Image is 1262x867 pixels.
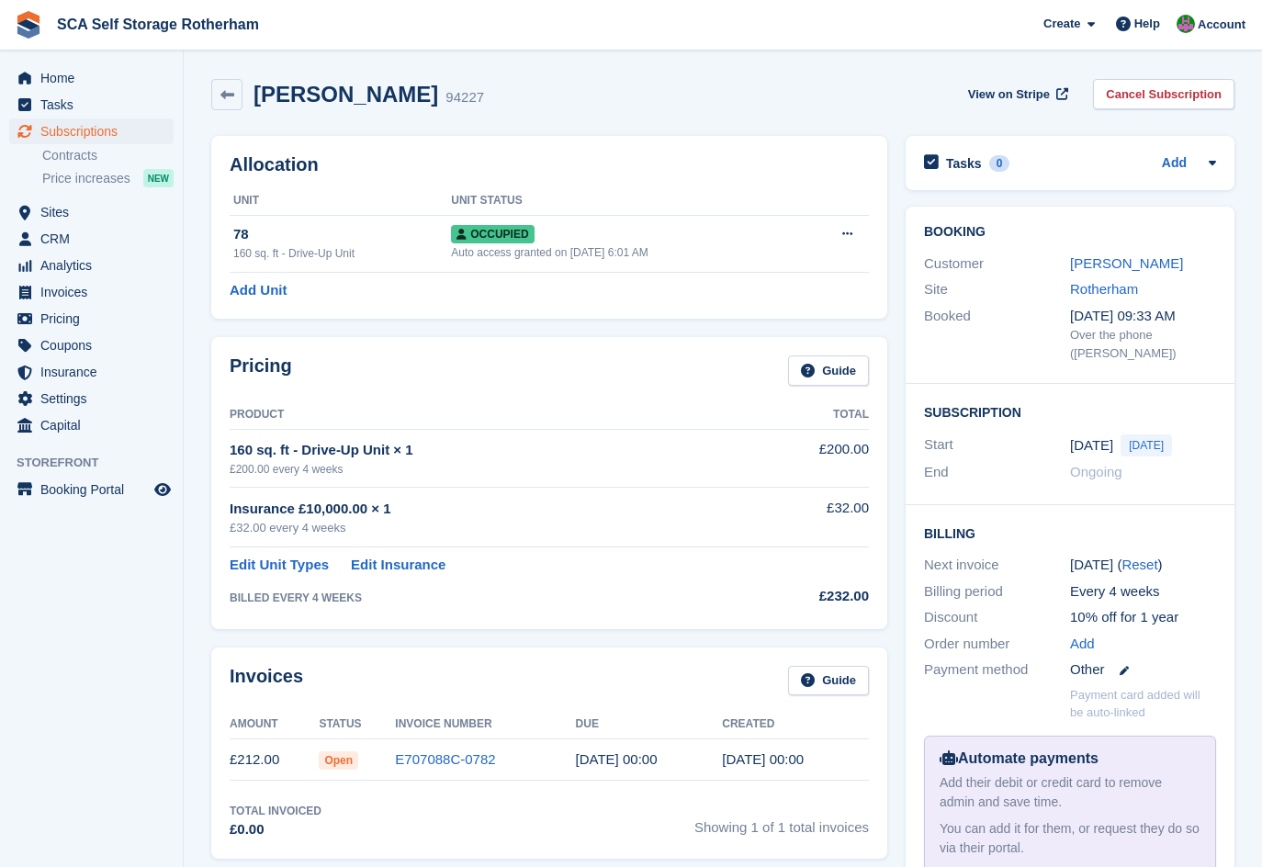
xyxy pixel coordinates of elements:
[924,279,1070,300] div: Site
[50,9,266,39] a: SCA Self Storage Rotherham
[924,434,1070,456] div: Start
[749,586,869,607] div: £232.00
[9,306,174,332] a: menu
[1121,434,1172,456] span: [DATE]
[40,386,151,411] span: Settings
[788,666,869,696] a: Guide
[924,581,1070,602] div: Billing period
[9,253,174,278] a: menu
[230,355,292,386] h2: Pricing
[749,488,869,547] td: £32.00
[9,226,174,252] a: menu
[40,226,151,252] span: CRM
[230,803,321,819] div: Total Invoiced
[230,499,749,520] div: Insurance £10,000.00 × 1
[40,477,151,502] span: Booking Portal
[152,479,174,501] a: Preview store
[40,359,151,385] span: Insurance
[1070,306,1216,327] div: [DATE] 09:33 AM
[230,666,303,696] h2: Invoices
[1162,153,1187,175] a: Add
[319,751,358,770] span: Open
[940,773,1200,812] div: Add their debit or credit card to remove admin and save time.
[15,11,42,39] img: stora-icon-8386f47178a22dfd0bd8f6a31ec36ba5ce8667c1dd55bd0f319d3a0aa187defe.svg
[924,524,1216,542] h2: Billing
[924,462,1070,483] div: End
[961,79,1072,109] a: View on Stripe
[1121,557,1157,572] a: Reset
[9,279,174,305] a: menu
[230,710,319,739] th: Amount
[9,359,174,385] a: menu
[576,710,723,739] th: Due
[9,118,174,144] a: menu
[40,199,151,225] span: Sites
[233,245,451,262] div: 160 sq. ft - Drive-Up Unit
[40,253,151,278] span: Analytics
[351,555,445,576] a: Edit Insurance
[9,92,174,118] a: menu
[451,244,800,261] div: Auto access granted on [DATE] 6:01 AM
[40,118,151,144] span: Subscriptions
[42,168,174,188] a: Price increases NEW
[230,400,749,430] th: Product
[576,751,658,767] time: 2025-08-11 23:00:00 UTC
[40,412,151,438] span: Capital
[395,751,495,767] a: E707088C-0782
[1070,659,1216,681] div: Other
[9,332,174,358] a: menu
[1177,15,1195,33] img: Sarah Race
[924,555,1070,576] div: Next invoice
[749,400,869,430] th: Total
[1070,634,1095,655] a: Add
[1070,464,1122,479] span: Ongoing
[233,224,451,245] div: 78
[1198,16,1245,34] span: Account
[924,634,1070,655] div: Order number
[924,659,1070,681] div: Payment method
[722,710,869,739] th: Created
[230,739,319,781] td: £212.00
[924,306,1070,363] div: Booked
[230,280,287,301] a: Add Unit
[230,819,321,840] div: £0.00
[230,461,749,478] div: £200.00 every 4 weeks
[319,710,395,739] th: Status
[924,607,1070,628] div: Discount
[40,306,151,332] span: Pricing
[42,170,130,187] span: Price increases
[722,751,804,767] time: 2025-08-10 23:00:37 UTC
[9,477,174,502] a: menu
[924,402,1216,421] h2: Subscription
[230,440,749,461] div: 160 sq. ft - Drive-Up Unit × 1
[395,710,575,739] th: Invoice Number
[17,454,183,472] span: Storefront
[143,169,174,187] div: NEW
[1070,607,1216,628] div: 10% off for 1 year
[254,82,438,107] h2: [PERSON_NAME]
[445,87,484,108] div: 94227
[9,412,174,438] a: menu
[968,85,1050,104] span: View on Stripe
[40,332,151,358] span: Coupons
[1070,555,1216,576] div: [DATE] ( )
[451,225,534,243] span: Occupied
[989,155,1010,172] div: 0
[1093,79,1234,109] a: Cancel Subscription
[924,225,1216,240] h2: Booking
[42,147,174,164] a: Contracts
[40,92,151,118] span: Tasks
[230,590,749,606] div: BILLED EVERY 4 WEEKS
[9,65,174,91] a: menu
[40,279,151,305] span: Invoices
[230,555,329,576] a: Edit Unit Types
[1070,435,1113,456] time: 2025-08-10 23:00:00 UTC
[9,386,174,411] a: menu
[924,253,1070,275] div: Customer
[230,186,451,216] th: Unit
[230,519,749,537] div: £32.00 every 4 weeks
[1043,15,1080,33] span: Create
[940,748,1200,770] div: Automate payments
[788,355,869,386] a: Guide
[694,803,869,840] span: Showing 1 of 1 total invoices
